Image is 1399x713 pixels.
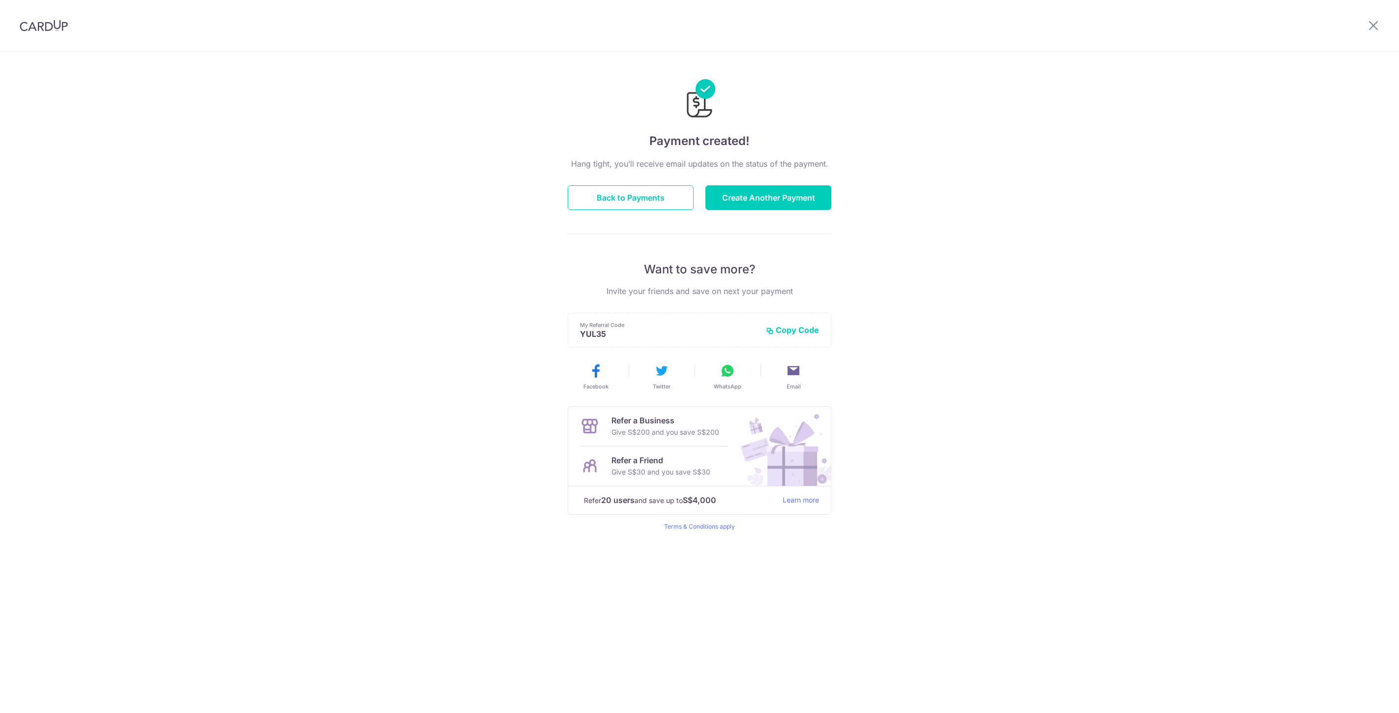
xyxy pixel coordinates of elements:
[684,79,715,120] img: Payments
[20,20,68,31] img: CardUp
[611,415,719,426] p: Refer a Business
[568,285,831,297] p: Invite your friends and save on next your payment
[568,132,831,150] h4: Payment created!
[787,383,801,390] span: Email
[664,523,735,530] a: Terms & Conditions apply
[764,363,822,390] button: Email
[567,363,625,390] button: Facebook
[611,466,710,478] p: Give S$30 and you save S$30
[714,383,741,390] span: WhatsApp
[633,363,691,390] button: Twitter
[601,494,635,506] strong: 20 users
[583,383,608,390] span: Facebook
[611,426,719,438] p: Give S$200 and you save S$200
[580,329,758,339] p: YUL35
[683,494,716,506] strong: S$4,000
[568,262,831,277] p: Want to save more?
[699,363,757,390] button: WhatsApp
[766,325,819,335] button: Copy Code
[731,407,831,486] img: Refer
[705,185,831,210] button: Create Another Payment
[568,158,831,170] p: Hang tight, you’ll receive email updates on the status of the payment.
[783,494,819,506] a: Learn more
[568,185,694,210] button: Back to Payments
[611,454,710,466] p: Refer a Friend
[580,321,758,329] p: My Referral Code
[653,383,670,390] span: Twitter
[584,494,775,506] p: Refer and save up to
